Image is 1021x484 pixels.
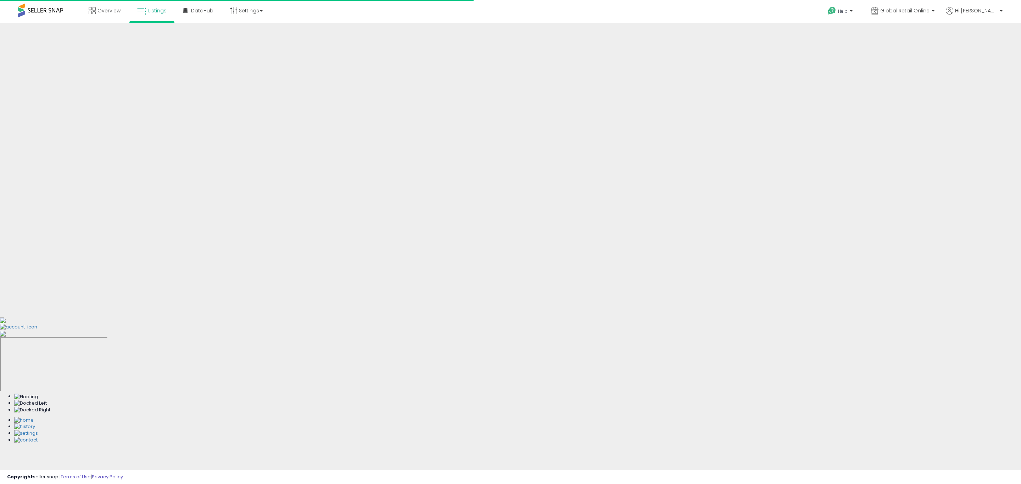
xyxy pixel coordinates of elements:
a: Help [822,1,860,23]
img: Docked Left [14,400,47,407]
img: Floating [14,394,38,400]
img: Contact [14,437,38,444]
i: Get Help [827,6,836,15]
a: Hi [PERSON_NAME] [946,7,1003,23]
span: Hi [PERSON_NAME] [955,7,998,14]
span: Global Retail Online [880,7,930,14]
span: Listings [148,7,167,14]
span: Help [838,8,848,14]
span: Overview [97,7,121,14]
img: Settings [14,430,38,437]
img: History [14,423,35,430]
img: Docked Right [14,407,50,413]
img: Home [14,417,34,424]
span: DataHub [191,7,213,14]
